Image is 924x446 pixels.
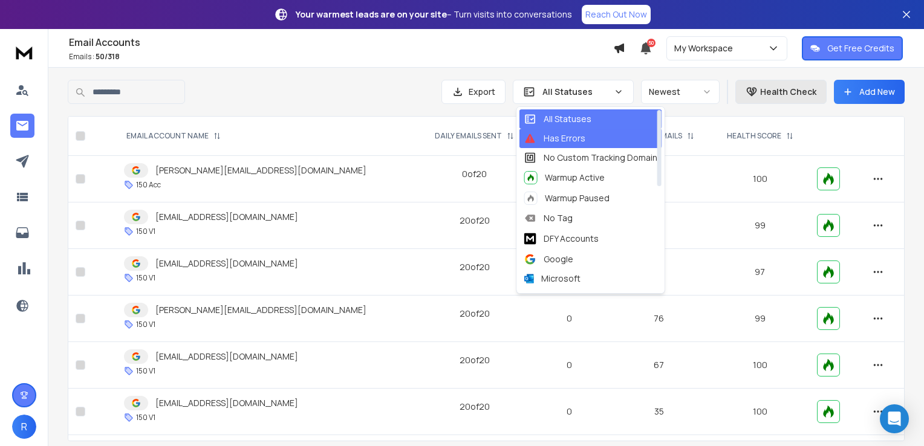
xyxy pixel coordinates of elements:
p: [PERSON_NAME][EMAIL_ADDRESS][DOMAIN_NAME] [155,304,366,316]
div: 20 of 20 [460,354,490,366]
span: 50 [647,39,656,47]
button: Newest [641,80,720,104]
button: Add New [834,80,905,104]
p: HEALTH SCORE [727,131,781,141]
p: 150 V1 [136,273,155,283]
p: Health Check [760,86,816,98]
p: [EMAIL_ADDRESS][DOMAIN_NAME] [155,211,298,223]
td: 67 [607,342,711,389]
div: Microsoft [524,273,581,285]
div: 20 of 20 [460,308,490,320]
td: 100 [711,156,809,202]
p: My Workspace [674,42,738,54]
td: 97 [711,249,809,296]
p: Reach Out Now [585,8,647,21]
button: Get Free Credits [802,36,903,60]
div: All Statuses [524,113,591,125]
p: 150 Acc [136,180,161,190]
p: [EMAIL_ADDRESS][DOMAIN_NAME] [155,397,298,409]
p: Emails : [69,52,613,62]
h1: Email Accounts [69,35,613,50]
p: 0 [538,312,599,325]
span: 50 / 318 [96,51,120,62]
td: 100 [711,342,809,389]
div: EMAIL ACCOUNT NAME [126,131,221,141]
div: Google [524,253,573,265]
td: 35 [607,389,711,435]
button: R [12,415,36,439]
p: 0 [538,406,599,418]
p: DAILY EMAILS SENT [435,131,502,141]
p: [EMAIL_ADDRESS][DOMAIN_NAME] [155,351,298,363]
div: 0 of 20 [462,168,487,180]
div: 20 of 20 [460,261,490,273]
p: 150 V1 [136,366,155,376]
p: 150 V1 [136,320,155,329]
td: 99 [711,202,809,249]
td: 99 [711,296,809,342]
td: 100 [711,389,809,435]
button: Export [441,80,506,104]
p: [EMAIL_ADDRESS][DOMAIN_NAME] [155,257,298,270]
p: Get Free Credits [827,42,894,54]
strong: Your warmest leads are on your site [296,8,447,20]
div: Open Intercom Messenger [880,404,909,433]
img: logo [12,41,36,63]
p: 0 [538,359,599,371]
p: All Statuses [542,86,609,98]
td: 76 [607,296,711,342]
p: 150 V1 [136,413,155,422]
p: 150 V1 [136,227,155,236]
div: 20 of 20 [460,215,490,227]
div: Has Errors [524,132,585,144]
div: No Tag [524,212,573,224]
div: Warmup Paused [524,192,610,205]
div: Warmup Active [524,171,605,184]
p: [PERSON_NAME][EMAIL_ADDRESS][DOMAIN_NAME] [155,164,366,176]
p: – Turn visits into conversations [296,8,572,21]
div: No Custom Tracking Domain [524,152,657,164]
button: Health Check [735,80,827,104]
div: 20 of 20 [460,401,490,413]
a: Reach Out Now [582,5,651,24]
div: DFY Accounts [524,231,599,246]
